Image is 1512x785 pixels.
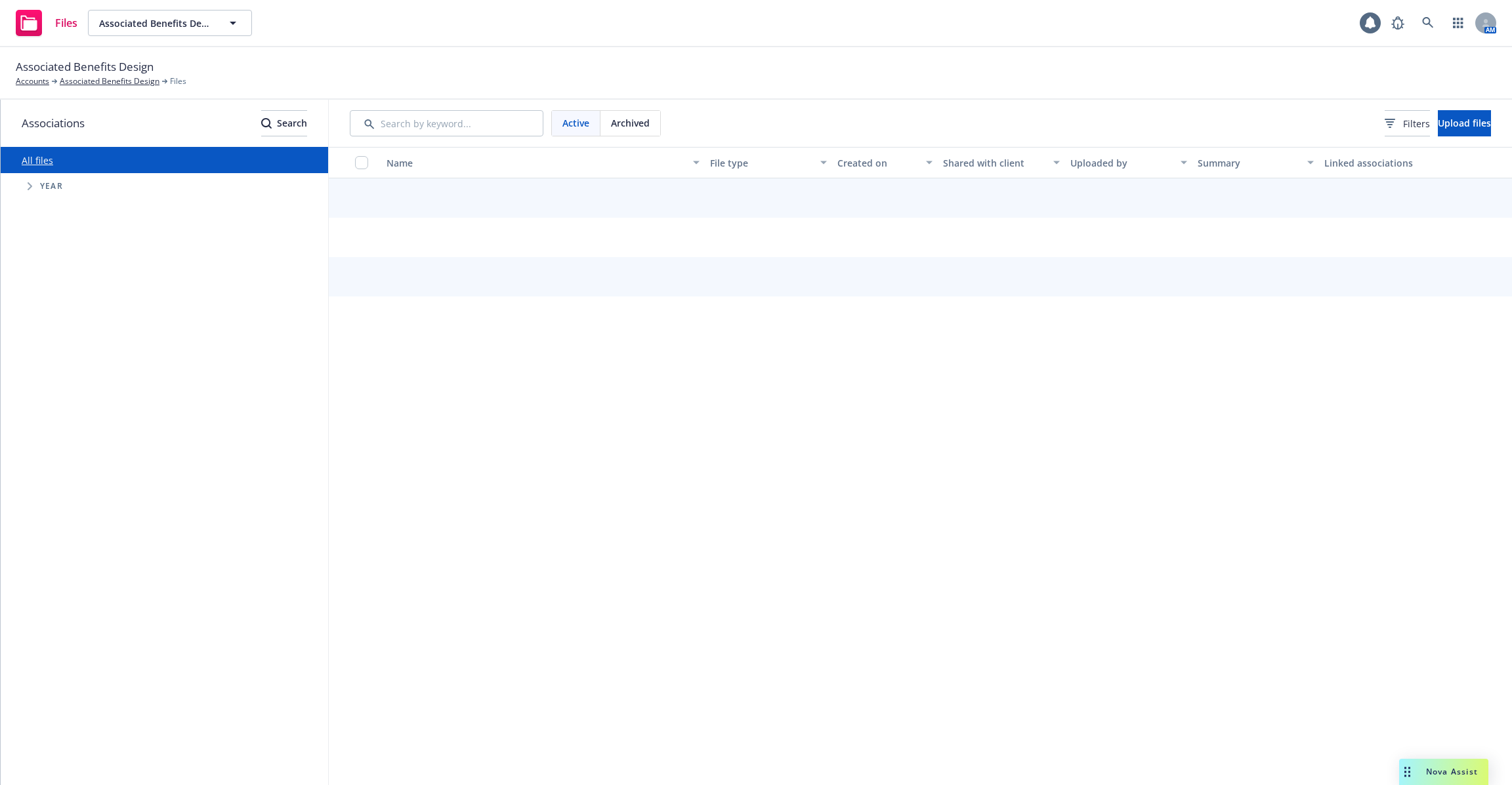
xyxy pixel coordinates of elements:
button: Associated Benefits Design [88,10,252,36]
div: Created on [837,156,918,170]
a: Search [1415,10,1441,36]
button: Created on [832,147,938,178]
span: Filters [1385,117,1430,131]
div: Shared with client [943,156,1045,170]
span: Associated Benefits Design [99,16,213,30]
a: Report a Bug [1385,10,1411,36]
span: Associated Benefits Design [16,58,154,75]
button: SearchSearch [261,110,307,136]
input: Select all [355,156,368,169]
span: Files [55,18,77,28]
button: Name [381,147,705,178]
span: Nova Assist [1426,766,1478,777]
div: Uploaded by [1070,156,1173,170]
button: Summary [1192,147,1320,178]
a: Accounts [16,75,49,87]
div: Drag to move [1399,759,1416,785]
span: Upload files [1438,117,1491,129]
span: Files [170,75,186,87]
button: Linked associations [1319,147,1446,178]
div: Linked associations [1324,156,1441,170]
button: Uploaded by [1065,147,1192,178]
button: Nova Assist [1399,759,1488,785]
span: Associations [22,115,85,132]
div: Search [261,111,307,136]
button: Shared with client [938,147,1065,178]
a: Switch app [1445,10,1471,36]
span: Active [562,116,589,130]
a: Associated Benefits Design [60,75,159,87]
button: Upload files [1438,110,1491,136]
span: Archived [611,116,650,130]
a: Files [10,5,83,41]
div: Name [387,156,685,170]
div: Summary [1198,156,1300,170]
span: Year [40,182,63,190]
a: All files [22,154,53,167]
input: Search by keyword... [350,110,543,136]
button: Filters [1385,110,1430,136]
span: Filters [1403,117,1430,131]
div: File type [710,156,812,170]
svg: Search [261,118,272,129]
button: File type [705,147,832,178]
div: Tree Example [1,173,328,199]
